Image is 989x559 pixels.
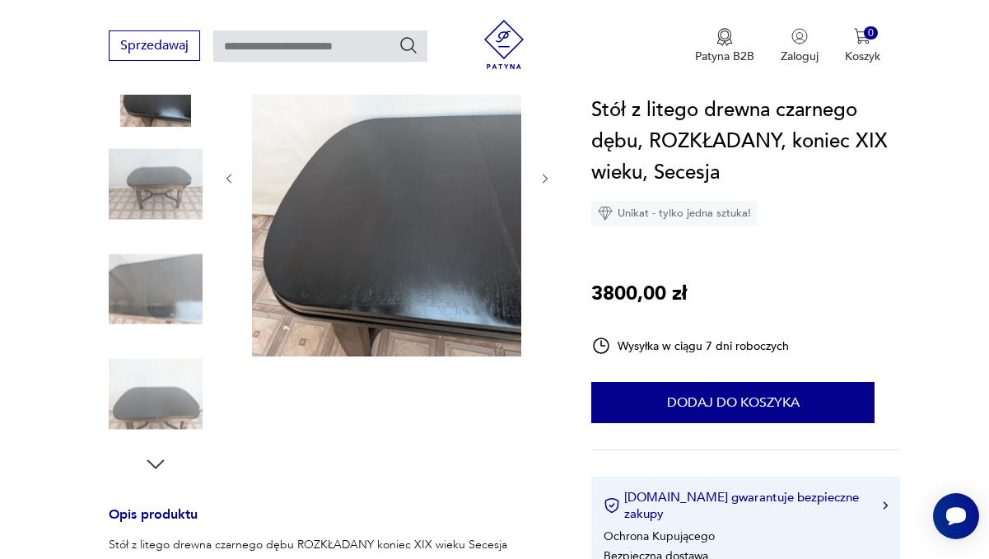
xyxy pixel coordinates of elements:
p: Koszyk [845,49,880,64]
p: Patyna B2B [695,49,754,64]
div: Unikat - tylko jedna sztuka! [591,201,758,226]
img: Zdjęcie produktu Stół z litego drewna czarnego dębu, ROZKŁADANY, koniec XIX wieku, Secesja [109,347,203,441]
img: Zdjęcie produktu Stół z litego drewna czarnego dębu, ROZKŁADANY, koniec XIX wieku, Secesja [109,137,203,231]
img: Ikona medalu [716,28,733,46]
h1: Stół z litego drewna czarnego dębu, ROZKŁADANY, koniec XIX wieku, Secesja [591,95,900,189]
iframe: Smartsupp widget button [933,493,979,539]
a: Ikona medaluPatyna B2B [695,28,754,64]
a: Sprzedawaj [109,41,200,53]
img: Ikona strzałki w prawo [883,501,888,510]
button: Szukaj [399,35,418,55]
div: 0 [864,26,878,40]
h3: Opis produktu [109,510,552,537]
p: Zaloguj [781,49,819,64]
img: Ikona certyfikatu [604,497,620,514]
button: Zaloguj [781,28,819,64]
img: Patyna - sklep z meblami i dekoracjami vintage [479,20,529,69]
button: Patyna B2B [695,28,754,64]
button: Sprzedawaj [109,30,200,61]
p: Stół z litego drewna czarnego dębu ROZKŁADANY koniec XIX wieku Secesja [109,537,507,553]
li: Ochrona Kupującego [604,529,715,544]
div: Wysyłka w ciągu 7 dni roboczych [591,336,789,356]
p: 3800,00 zł [591,278,687,310]
img: Ikonka użytkownika [791,28,808,44]
img: Ikona diamentu [598,206,613,221]
img: Zdjęcie produktu Stół z litego drewna czarnego dębu, ROZKŁADANY, koniec XIX wieku, Secesja [109,242,203,336]
button: [DOMAIN_NAME] gwarantuje bezpieczne zakupy [604,489,888,522]
button: Dodaj do koszyka [591,382,875,423]
button: 0Koszyk [845,28,880,64]
img: Ikona koszyka [854,28,870,44]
